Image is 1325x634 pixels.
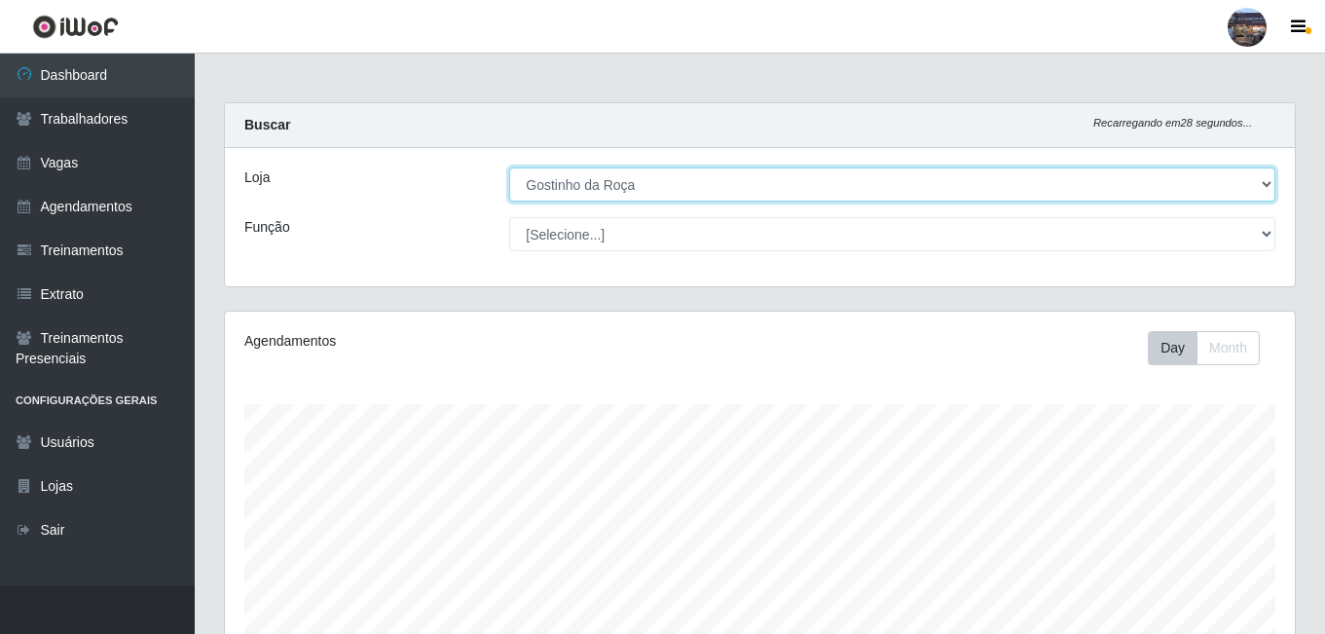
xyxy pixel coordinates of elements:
[1196,331,1260,365] button: Month
[244,217,290,238] label: Função
[244,117,290,132] strong: Buscar
[1093,117,1252,129] i: Recarregando em 28 segundos...
[32,15,119,39] img: CoreUI Logo
[1148,331,1275,365] div: Toolbar with button groups
[244,331,657,352] div: Agendamentos
[1148,331,1260,365] div: First group
[244,168,270,188] label: Loja
[1148,331,1197,365] button: Day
